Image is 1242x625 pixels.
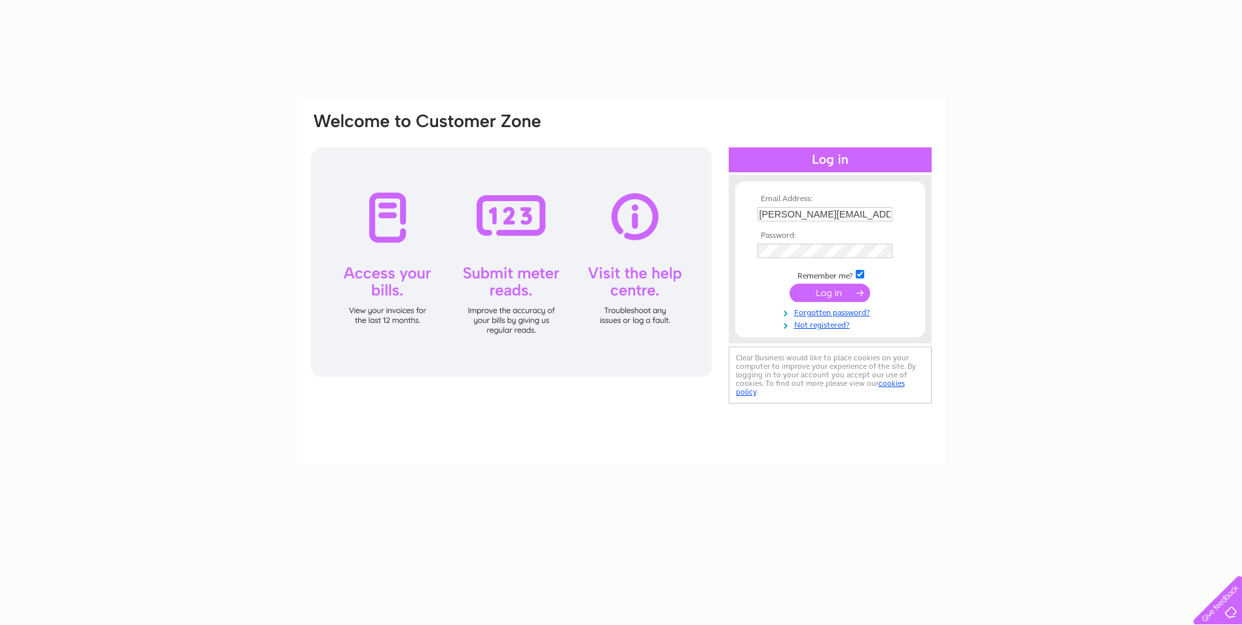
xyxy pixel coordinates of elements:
[758,318,906,330] a: Not registered?
[736,379,905,396] a: cookies policy
[758,305,906,318] a: Forgotten password?
[729,347,932,404] div: Clear Business would like to place cookies on your computer to improve your experience of the sit...
[754,231,906,240] th: Password:
[754,195,906,204] th: Email Address:
[790,284,870,302] input: Submit
[754,268,906,281] td: Remember me?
